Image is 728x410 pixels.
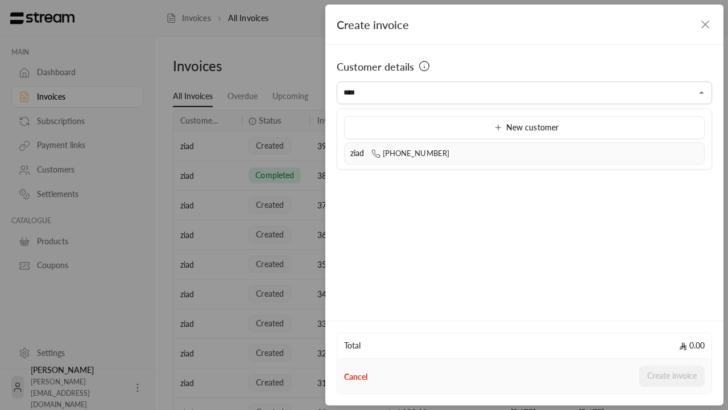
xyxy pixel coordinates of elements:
button: Close [695,86,709,100]
button: Cancel [344,371,367,383]
span: Total [344,340,361,351]
span: ziad [350,148,365,158]
span: New customer [490,122,559,132]
span: Customer details [337,59,414,75]
span: [PHONE_NUMBER] [371,149,450,158]
span: 0.00 [679,340,705,351]
span: Create invoice [337,18,409,31]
